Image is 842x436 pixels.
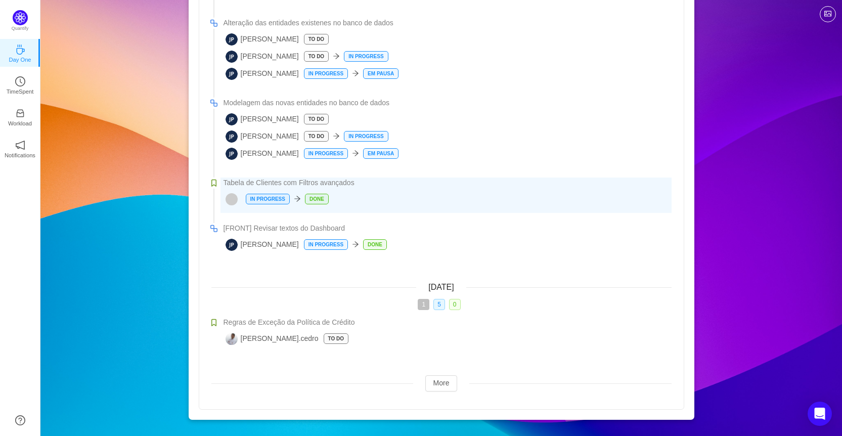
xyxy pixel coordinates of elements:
[428,283,454,291] span: [DATE]
[304,34,328,44] p: To Do
[226,148,299,160] span: [PERSON_NAME]
[12,25,29,32] p: Quantify
[226,113,299,125] span: [PERSON_NAME]
[15,108,25,118] i: icon: inbox
[425,375,458,391] button: More
[304,52,328,61] p: To Do
[15,140,25,150] i: icon: notification
[15,76,25,86] i: icon: clock-circle
[226,333,238,345] img: C
[226,33,299,46] span: [PERSON_NAME]
[224,223,672,234] a: [FRONT] Revisar textos do Dashboard
[15,79,25,90] a: icon: clock-circleTimeSpent
[15,415,25,425] a: icon: question-circle
[344,132,387,141] p: In Progress
[15,111,25,121] a: icon: inboxWorkload
[364,149,398,158] p: Em Pausa
[433,299,445,310] span: 5
[226,113,238,125] img: JP
[449,299,461,310] span: 0
[226,130,238,143] img: JP
[226,239,299,251] span: [PERSON_NAME]
[226,33,238,46] img: JP
[226,333,319,345] span: [PERSON_NAME].cedro
[364,69,398,78] p: Em Pausa
[224,223,345,234] span: [FRONT] Revisar textos do Dashboard
[418,299,429,310] span: 1
[304,240,347,249] p: In Progress
[226,51,238,63] img: JP
[304,69,347,78] p: In Progress
[352,241,359,248] i: icon: arrow-right
[333,133,340,140] i: icon: arrow-right
[8,119,32,128] p: Workload
[352,70,359,77] i: icon: arrow-right
[226,239,238,251] img: JP
[808,402,832,426] div: Open Intercom Messenger
[224,98,672,108] a: Modelagem das novas entidades no banco de dados
[226,51,299,63] span: [PERSON_NAME]
[344,52,387,61] p: In Progress
[820,6,836,22] button: icon: picture
[224,178,672,188] a: Tabela de Clientes com Filtros avançados
[15,48,25,58] a: icon: coffeeDay One
[226,148,238,160] img: JP
[304,149,347,158] p: In Progress
[224,317,355,328] span: Regras de Exceção da Política de Crédito
[246,194,289,204] p: In Progress
[226,68,238,80] img: JP
[13,10,28,25] img: Quantify
[352,150,359,157] i: icon: arrow-right
[305,194,328,204] p: Done
[9,55,31,64] p: Day One
[304,114,328,124] p: To Do
[294,195,301,202] i: icon: arrow-right
[224,18,393,28] span: Alteração das entidades existenes no banco de dados
[7,87,34,96] p: TimeSpent
[333,53,340,60] i: icon: arrow-right
[15,143,25,153] a: icon: notificationNotifications
[226,68,299,80] span: [PERSON_NAME]
[5,151,35,160] p: Notifications
[224,317,672,328] a: Regras de Exceção da Política de Crédito
[224,98,389,108] span: Modelagem das novas entidades no banco de dados
[224,18,672,28] a: Alteração das entidades existenes no banco de dados
[226,130,299,143] span: [PERSON_NAME]
[224,178,354,188] span: Tabela de Clientes com Filtros avançados
[324,334,348,343] p: To Do
[364,240,386,249] p: Done
[15,45,25,55] i: icon: coffee
[304,132,328,141] p: To Do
